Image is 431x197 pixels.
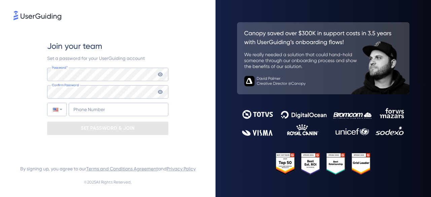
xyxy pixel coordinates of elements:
[167,166,196,171] a: Privacy Policy
[47,103,66,116] div: United States: + 1
[47,56,145,61] span: Set a password for your UserGuiding account
[47,41,102,52] span: Join your team
[20,165,196,173] span: By signing up, you agree to our and
[276,153,371,174] img: 25303e33045975176eb484905ab012ff.svg
[84,178,132,186] span: © 2025 All Rights Reserved.
[69,103,168,116] input: Phone Number
[237,22,409,94] img: 26c0aa7c25a843aed4baddd2b5e0fa68.svg
[86,166,158,171] a: Terms and Conditions Agreement
[242,108,404,136] img: 9302ce2ac39453076f5bc0f2f2ca889b.svg
[81,123,135,134] p: SET PASSWORD & JOIN
[13,11,61,20] img: 8faab4ba6bc7696a72372aa768b0286c.svg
